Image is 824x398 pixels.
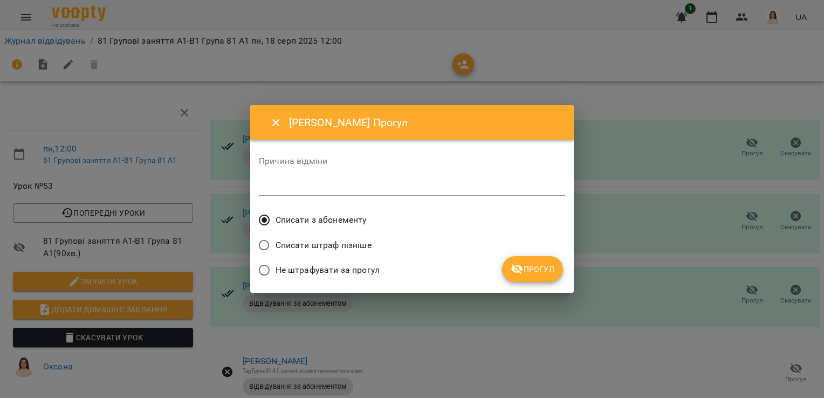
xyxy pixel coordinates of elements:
button: Close [263,110,289,136]
button: Прогул [502,256,563,282]
span: Прогул [511,263,554,276]
span: Не штрафувати за прогул [276,264,380,277]
span: Списати з абонементу [276,214,367,227]
h6: [PERSON_NAME] Прогул [289,114,561,131]
label: Причина відміни [259,157,565,166]
span: Списати штраф пізніше [276,239,372,252]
